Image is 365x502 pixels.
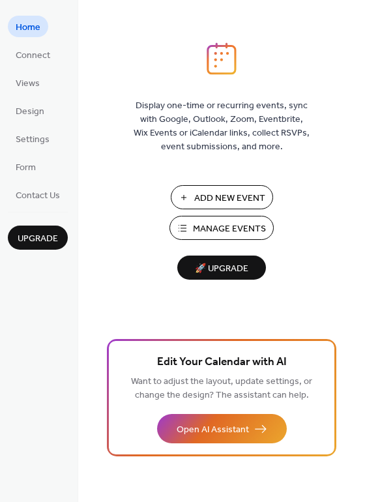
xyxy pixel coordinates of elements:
[16,133,50,147] span: Settings
[16,161,36,175] span: Form
[16,189,60,203] span: Contact Us
[16,77,40,91] span: Views
[157,414,287,443] button: Open AI Assistant
[134,99,310,154] span: Display one-time or recurring events, sync with Google, Outlook, Zoom, Eventbrite, Wix Events or ...
[16,21,40,35] span: Home
[8,184,68,205] a: Contact Us
[8,72,48,93] a: Views
[8,100,52,121] a: Design
[171,185,273,209] button: Add New Event
[207,42,237,75] img: logo_icon.svg
[194,192,265,205] span: Add New Event
[177,423,249,437] span: Open AI Assistant
[16,49,50,63] span: Connect
[193,222,266,236] span: Manage Events
[8,156,44,177] a: Form
[177,256,266,280] button: 🚀 Upgrade
[16,105,44,119] span: Design
[8,226,68,250] button: Upgrade
[8,44,58,65] a: Connect
[8,128,57,149] a: Settings
[157,353,287,372] span: Edit Your Calendar with AI
[185,260,258,278] span: 🚀 Upgrade
[18,232,58,246] span: Upgrade
[131,373,312,404] span: Want to adjust the layout, update settings, or change the design? The assistant can help.
[169,216,274,240] button: Manage Events
[8,16,48,37] a: Home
